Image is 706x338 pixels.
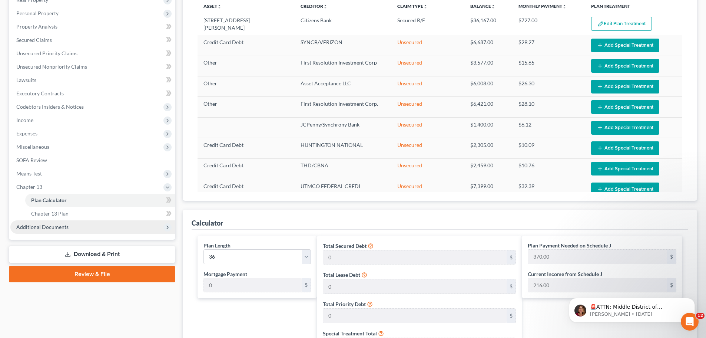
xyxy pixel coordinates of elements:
td: Unsecured [391,76,464,97]
a: Property Analysis [10,20,175,33]
label: Total Priority Debt [323,300,366,308]
a: Unsecured Nonpriority Claims [10,60,175,73]
td: Credit Card Debt [198,158,295,179]
label: Plan Length [203,242,231,249]
button: Add Special Treatment [591,141,659,155]
a: Creditorunfold_more [301,3,328,9]
td: $3,577.00 [464,56,513,76]
a: Plan Calculator [25,194,175,207]
td: [STREET_ADDRESS][PERSON_NAME] [198,14,295,35]
iframe: Intercom live chat [681,313,699,331]
input: 0.00 [204,278,302,292]
td: $727.00 [513,14,585,35]
span: 12 [696,313,705,319]
iframe: Intercom notifications message [558,282,706,334]
a: Balanceunfold_more [470,3,495,9]
button: Add Special Treatment [591,59,659,73]
span: Unsecured Nonpriority Claims [16,63,87,70]
td: $36,167.00 [464,14,513,35]
td: Credit Card Debt [198,179,295,200]
span: SOFA Review [16,157,47,163]
button: Add Special Treatment [591,39,659,52]
span: Unsecured Priority Claims [16,50,77,56]
td: Other [198,97,295,117]
div: $ [507,309,516,323]
button: Add Special Treatment [591,80,659,93]
div: $ [667,278,676,292]
td: Credit Card Debt [198,35,295,56]
td: JCPenny/Synchrony Bank [295,117,392,138]
label: Total Lease Debt [323,271,360,279]
td: Unsecured [391,158,464,179]
td: HUNTINGTON NATIONAL [295,138,392,158]
a: Secured Claims [10,33,175,47]
button: Edit Plan Treatment [591,17,652,31]
a: Assetunfold_more [203,3,222,9]
input: 0.00 [323,309,507,323]
td: Credit Card Debt [198,138,295,158]
a: Unsecured Priority Claims [10,47,175,60]
span: 🚨ATTN: Middle District of [US_STATE] The court has added a new Credit Counseling Field that we ne... [32,22,126,86]
td: Citizens Bank [295,14,392,35]
td: UTMCO FEDERAL CREDI [295,179,392,200]
span: Means Test [16,170,42,177]
a: Review & File [9,266,175,282]
div: $ [507,250,516,265]
td: Other [198,56,295,76]
a: SOFA Review [10,154,175,167]
label: Total Secured Debt [323,242,367,250]
button: Add Special Treatment [591,162,659,175]
td: $6,687.00 [464,35,513,56]
td: $26.30 [513,76,585,97]
i: unfold_more [323,4,328,9]
div: $ [302,278,311,292]
span: Executory Contracts [16,90,64,96]
i: unfold_more [562,4,567,9]
button: Add Special Treatment [591,183,659,196]
span: Secured Claims [16,37,52,43]
button: Add Special Treatment [591,121,659,135]
a: Claim Typeunfold_more [397,3,428,9]
td: $6.12 [513,117,585,138]
td: $1,400.00 [464,117,513,138]
i: unfold_more [217,4,222,9]
a: Lawsuits [10,73,175,87]
input: 0.00 [323,279,507,293]
a: Download & Print [9,246,175,263]
a: Monthly Paymentunfold_more [518,3,567,9]
span: Additional Documents [16,224,69,230]
td: $6,421.00 [464,97,513,117]
span: Chapter 13 Plan [31,210,69,217]
td: Secured R/E [391,14,464,35]
td: THD/CBNA [295,158,392,179]
td: $2,305.00 [464,138,513,158]
span: Plan Calculator [31,197,67,203]
td: First Resolution Investment Corp [295,56,392,76]
a: Chapter 13 Plan [25,207,175,220]
td: Other [198,76,295,97]
p: Message from Katie, sent 3w ago [32,29,128,35]
td: $28.10 [513,97,585,117]
td: Unsecured [391,179,464,200]
i: unfold_more [423,4,428,9]
div: $ [667,250,676,264]
td: $29.27 [513,35,585,56]
span: Income [16,117,33,123]
div: Calculator [192,219,223,227]
td: Unsecured [391,35,464,56]
td: SYNCB/VERIZON [295,35,392,56]
td: $10.76 [513,158,585,179]
td: $7,399.00 [464,179,513,200]
span: Personal Property [16,10,59,16]
div: $ [507,279,516,293]
a: Executory Contracts [10,87,175,100]
label: Special Treatment Total [323,329,377,337]
span: Expenses [16,130,37,137]
td: $2,459.00 [464,158,513,179]
span: Lawsuits [16,77,36,83]
td: Unsecured [391,56,464,76]
label: Mortgage Payment [203,270,247,278]
i: unfold_more [491,4,495,9]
